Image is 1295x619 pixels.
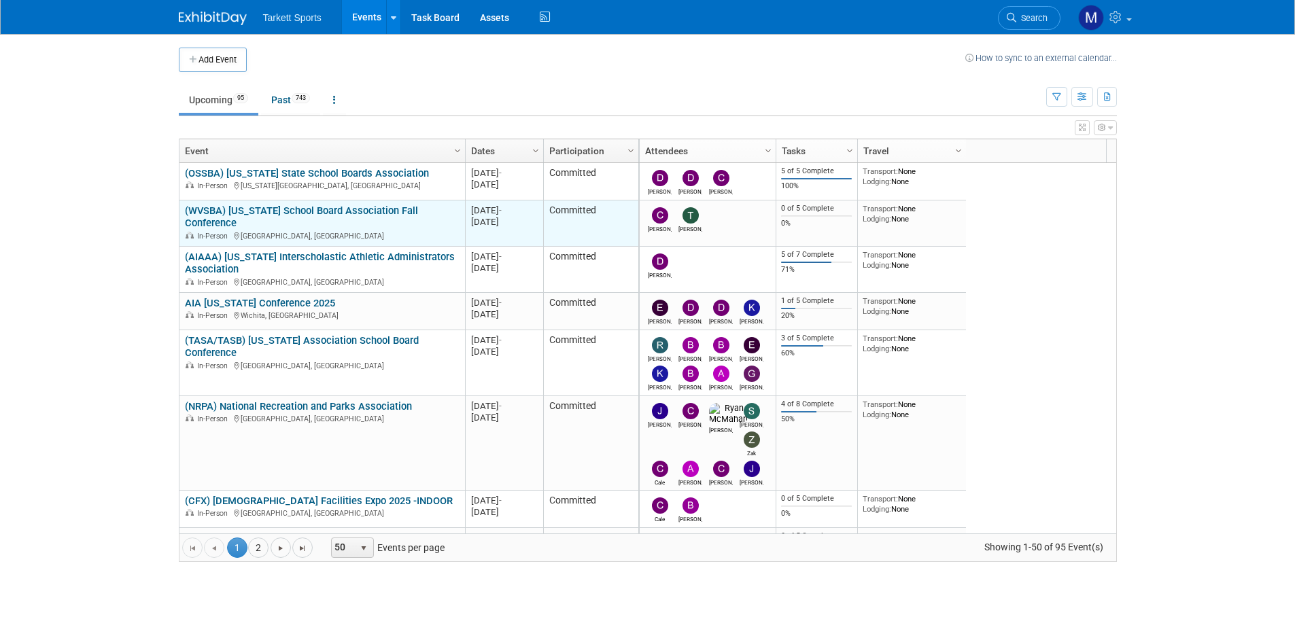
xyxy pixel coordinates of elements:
a: Go to the first page [182,537,203,558]
td: Committed [543,491,638,528]
span: Lodging: [863,260,891,270]
a: Event [185,139,456,162]
span: Column Settings [452,145,463,156]
a: Attendees [645,139,767,162]
a: (OSSBA) [US_STATE] State School Boards Association [185,167,429,179]
span: Go to the previous page [209,543,220,554]
span: select [358,543,369,554]
img: David Ross [652,170,668,186]
div: [DATE] [471,400,537,412]
span: Showing 1-50 of 95 Event(s) [971,537,1116,556]
div: Brandon Parrott [678,382,702,391]
span: Lodging: [863,177,891,186]
div: Cale Hayes [648,477,672,486]
div: 20% [781,311,852,321]
img: Brandon Parrott [683,366,699,382]
img: Jason Mayer [744,461,760,477]
img: ExhibitDay [179,12,247,25]
img: David Dwyer [652,253,668,270]
span: Lodging: [863,410,891,419]
a: (AIAAA) [US_STATE] Interscholastic Athletic Administrators Association [185,251,455,276]
div: [DATE] [471,251,537,262]
div: None None [863,250,961,270]
div: Cale Hayes [648,514,672,523]
span: Events per page [313,537,458,558]
div: Jason Mayer [740,477,763,486]
img: Robert Wilcox [652,337,668,353]
span: - [499,251,502,262]
a: (CFX) [DEMOGRAPHIC_DATA] Facilities Expo 2025 -INDOOR [185,495,453,507]
span: - [499,298,502,308]
span: Transport: [863,531,898,541]
div: [GEOGRAPHIC_DATA], [GEOGRAPHIC_DATA] [185,507,459,518]
span: 50 [332,538,355,557]
div: Dennis Regan [678,316,702,325]
img: In-Person Event [186,311,194,318]
div: [GEOGRAPHIC_DATA], [GEOGRAPHIC_DATA] [185,230,459,241]
div: 0% [781,219,852,228]
a: (NRPA) National Recreation and Parks Association [185,400,412,412]
div: None None [863,166,961,186]
div: [DATE] [471,179,537,190]
div: Robert Wilcox [648,353,672,362]
a: (WVSBA) [US_STATE] School Board Association Fall Conference [185,205,418,230]
div: [DATE] [471,262,537,274]
td: Committed [543,200,638,247]
img: Connor Schlegel [652,207,668,224]
div: None None [863,334,961,353]
div: [DATE] [471,495,537,506]
div: Bernie Mulvaney [678,353,702,362]
div: Zak Gasparovic [740,448,763,457]
a: 2 [248,537,269,558]
img: In-Person Event [186,181,194,188]
img: Emma Bohn [652,300,668,316]
div: Emma Bohn [648,316,672,325]
div: Trent Gabbert [678,224,702,232]
a: AIA [US_STATE] Conference 2025 [185,297,335,309]
span: In-Person [197,311,232,320]
img: Kevin Fontaine [652,366,668,382]
div: 50% [781,414,852,424]
div: 0% [781,509,852,518]
a: Column Settings [761,139,776,160]
div: 60% [781,349,852,358]
a: Column Settings [450,139,465,160]
img: Trent Gabbert [683,207,699,224]
span: In-Person [197,414,232,423]
span: Tarkett Sports [263,12,322,23]
img: Greg Pels [744,366,760,382]
div: [GEOGRAPHIC_DATA], [GEOGRAPHIC_DATA] [185,359,459,371]
img: Chris Wedge [683,403,699,419]
div: Charles Colletti [709,477,733,486]
div: [DATE] [471,412,537,423]
img: Zak Gasparovic [744,431,760,448]
span: In-Person [197,232,232,241]
a: Upcoming95 [179,87,258,113]
div: 4 of 8 Complete [781,400,852,409]
a: Column Settings [528,139,543,160]
span: Go to the next page [275,543,286,554]
div: [US_STATE][GEOGRAPHIC_DATA], [GEOGRAPHIC_DATA] [185,179,459,191]
div: Aaron Kirby [709,382,733,391]
a: Go to the previous page [204,537,224,558]
span: Go to the first page [187,543,198,554]
div: 5 of 7 Complete [781,250,852,260]
span: Column Settings [530,145,541,156]
a: Tasks [782,139,848,162]
div: [DATE] [471,167,537,179]
a: Column Settings [951,139,966,160]
td: Committed [543,163,638,200]
div: Ryan McMahan [709,425,733,434]
a: Travel [863,139,957,162]
td: Committed [543,247,638,293]
div: David Ross [709,316,733,325]
div: Kelsey Hunter [740,316,763,325]
td: Committed [543,293,638,330]
img: In-Person Event [186,509,194,516]
span: - [499,168,502,178]
span: Go to the last page [297,543,308,554]
a: Dates [471,139,534,162]
img: Mathieu Martel [1078,5,1104,31]
td: Committed [543,528,638,565]
img: Cale Hayes [652,497,668,514]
